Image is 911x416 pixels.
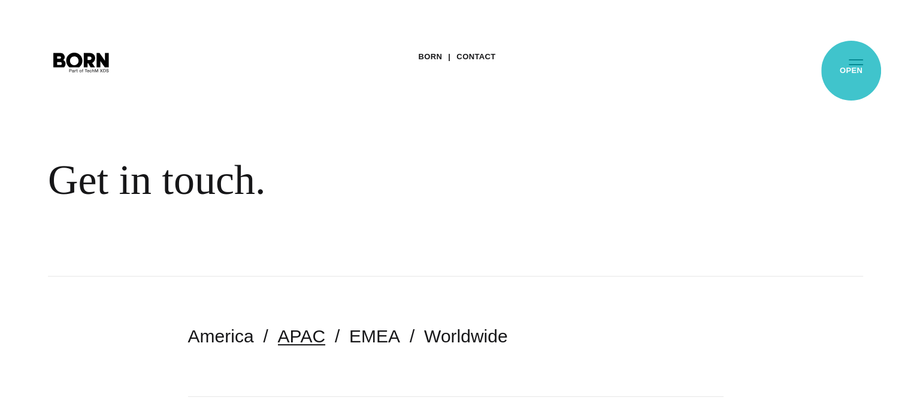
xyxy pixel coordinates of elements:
button: Open [842,49,870,74]
a: Worldwide [424,326,508,346]
a: Contact [456,48,495,66]
a: EMEA [349,326,400,346]
a: BORN [418,48,442,66]
div: Get in touch. [48,156,731,205]
a: APAC [278,326,325,346]
a: America [188,326,254,346]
